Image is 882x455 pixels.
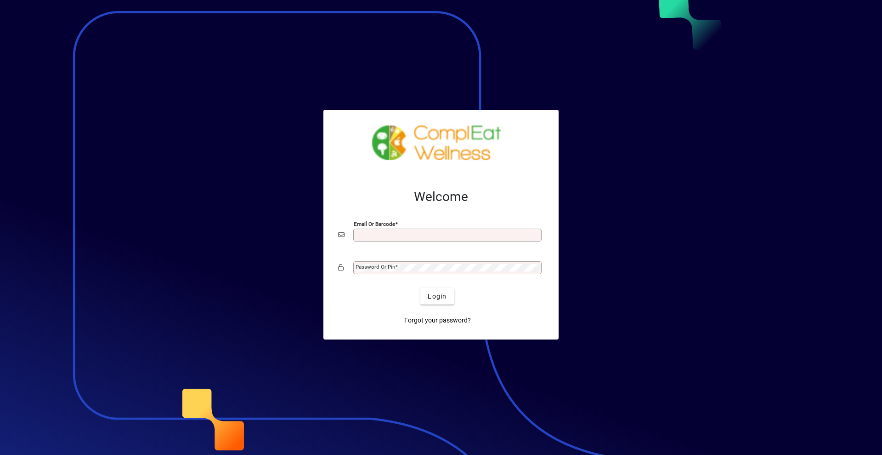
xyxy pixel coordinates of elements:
[354,221,395,227] mat-label: Email or Barcode
[356,264,395,270] mat-label: Password or Pin
[404,316,471,325] span: Forgot your password?
[428,292,447,301] span: Login
[338,189,544,205] h2: Welcome
[420,288,454,305] button: Login
[401,312,475,328] a: Forgot your password?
